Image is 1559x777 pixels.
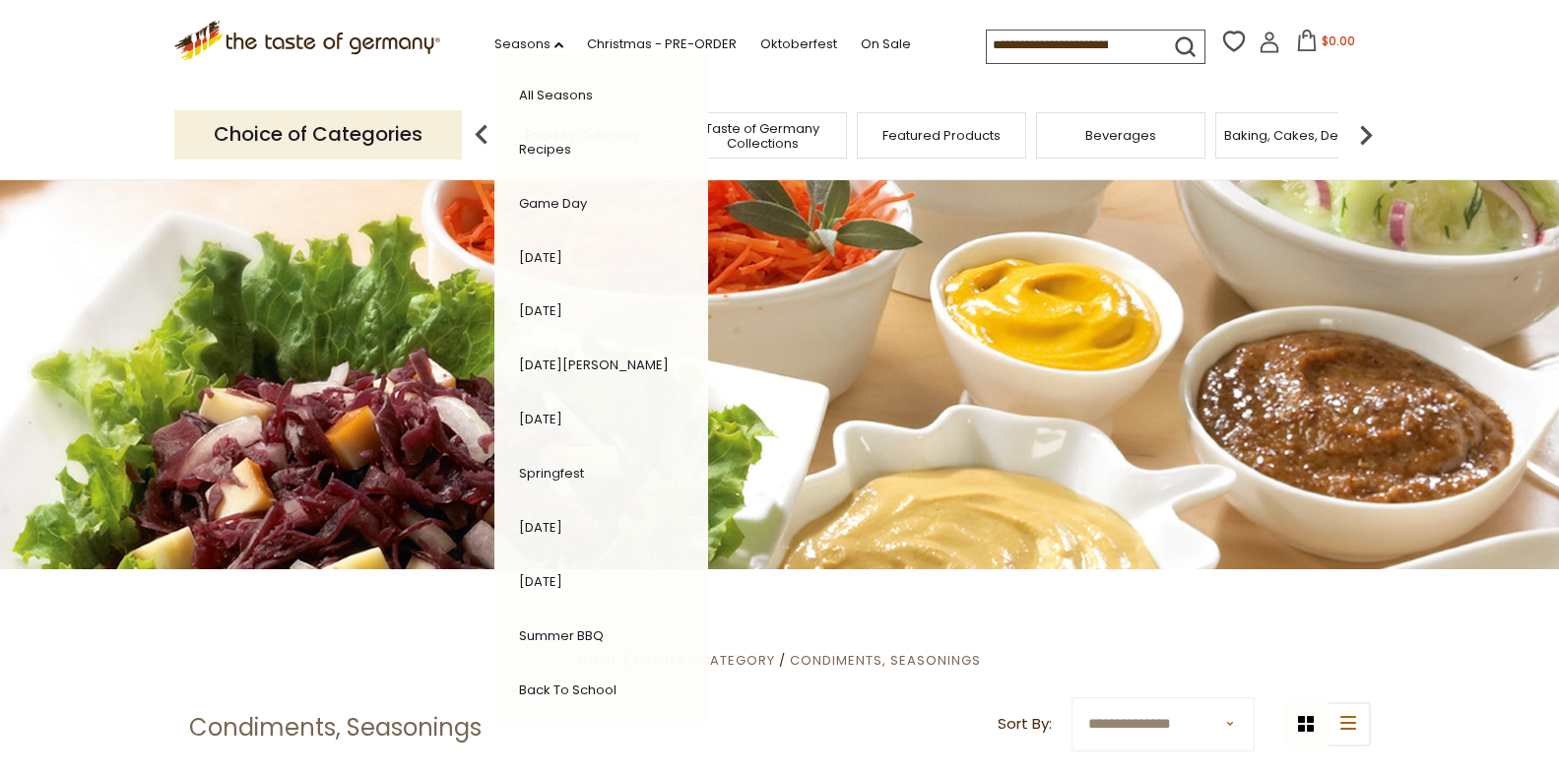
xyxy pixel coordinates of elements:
img: previous arrow [462,115,501,155]
img: next arrow [1346,115,1386,155]
a: Back to School [519,680,617,699]
a: On Sale [861,33,911,55]
a: Recipes [519,140,571,159]
a: Featured Products [882,128,1001,143]
a: Beverages [1085,128,1156,143]
a: Summer BBQ [519,626,604,645]
a: Game Day [519,194,587,213]
a: [DATE] [519,248,562,267]
a: Springfest [519,464,584,483]
a: [DATE] [519,572,562,591]
a: Taste of Germany Collections [683,121,841,151]
p: Choice of Categories [174,110,462,159]
a: [DATE] [519,410,562,428]
a: Christmas - PRE-ORDER [587,33,737,55]
a: All Seasons [519,86,593,104]
a: Oktoberfest [760,33,837,55]
a: [DATE] [519,301,562,320]
span: $0.00 [1322,32,1355,49]
h1: Condiments, Seasonings [189,713,482,743]
a: [DATE][PERSON_NAME] [519,356,669,374]
a: Seasons [494,33,563,55]
button: $0.00 [1284,30,1368,59]
a: [DATE] [519,518,562,537]
label: Sort By: [998,712,1052,737]
a: Condiments, Seasonings [790,651,981,670]
a: Baking, Cakes, Desserts [1224,128,1377,143]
